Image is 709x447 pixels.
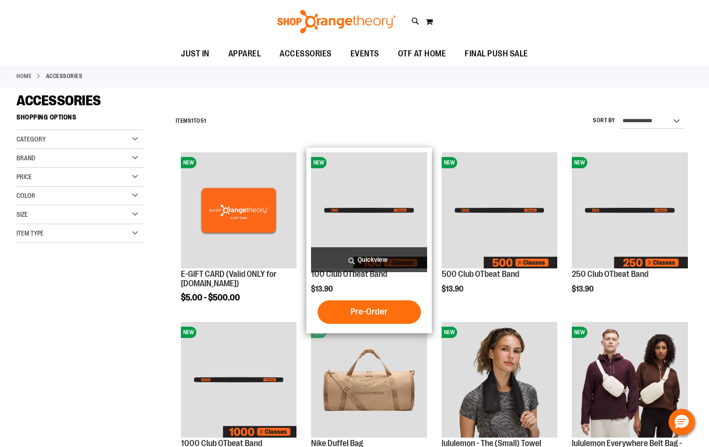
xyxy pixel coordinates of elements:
img: Shop Orangetheory [276,10,397,33]
span: Category [16,135,46,143]
a: E-GIFT CARD (Valid ONLY for [DOMAIN_NAME]) [181,269,277,288]
a: Nike Duffel BagNEW [311,322,427,439]
img: Image of 250 Club OTbeat Band [572,152,688,268]
button: Pre-Order [318,300,421,324]
strong: Shopping Options [16,109,144,130]
span: 51 [201,118,206,124]
span: NEW [442,327,457,338]
span: 1 [191,118,194,124]
span: NEW [572,157,587,168]
img: lululemon Everywhere Belt Bag - Large [572,322,688,438]
a: OTF AT HOME [389,43,456,65]
span: Size [16,211,28,218]
span: EVENTS [351,43,379,64]
a: APPAREL [219,43,271,65]
label: Sort By [593,117,616,125]
img: Image of 100 Club OTbeat Band [311,152,427,268]
span: $13.90 [572,285,595,293]
a: Image of 500 Club OTbeat BandNEW [442,152,558,270]
a: Image of 100 Club OTbeat BandNEW [311,152,427,270]
div: product [176,148,302,326]
a: Image of 250 Club OTbeat BandNEW [572,152,688,270]
img: lululemon - The (Small) Towel [442,322,558,438]
span: ACCESSORIES [16,93,101,109]
div: product [306,148,432,333]
div: product [567,148,693,312]
span: Pre-Order [351,306,388,317]
span: NEW [572,327,587,338]
span: $13.90 [311,285,334,293]
span: $5.00 - $500.00 [181,293,240,302]
span: FINAL PUSH SALE [465,43,528,64]
img: Image of 500 Club OTbeat Band [442,152,558,268]
span: NEW [181,157,196,168]
button: Hello, have a question? Let’s chat. [669,409,695,435]
img: Nike Duffel Bag [311,322,427,438]
span: Color [16,192,35,199]
span: Price [16,173,32,180]
span: JUST IN [181,43,210,64]
span: NEW [442,157,457,168]
strong: ACCESSORIES [46,72,83,80]
a: lululemon Everywhere Belt Bag - LargeNEW [572,322,688,439]
span: Brand [16,154,35,162]
span: NEW [181,327,196,338]
a: Image of 1000 Club OTbeat BandNEW [181,322,297,439]
img: Image of 1000 Club OTbeat Band [181,322,297,438]
a: JUST IN [171,43,219,65]
span: Item Type [16,229,44,237]
a: FINAL PUSH SALE [455,43,538,65]
a: 500 Club OTbeat Band [442,269,519,279]
span: OTF AT HOME [398,43,446,64]
a: ACCESSORIES [270,43,341,64]
a: Home [16,72,31,80]
a: Quickview [311,247,427,272]
a: EVENTS [341,43,389,65]
span: NEW [311,157,327,168]
a: lululemon - The (Small) TowelNEW [442,322,558,439]
img: E-GIFT CARD (Valid ONLY for ShopOrangetheory.com) [181,152,297,268]
span: $13.90 [442,285,465,293]
span: ACCESSORIES [280,43,332,64]
a: 100 Club OTbeat Band [311,269,387,279]
div: product [437,148,562,312]
a: E-GIFT CARD (Valid ONLY for ShopOrangetheory.com)NEW [181,152,297,270]
span: APPAREL [228,43,261,64]
h2: Items to [176,114,206,128]
a: 250 Club OTbeat Band [572,269,648,279]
